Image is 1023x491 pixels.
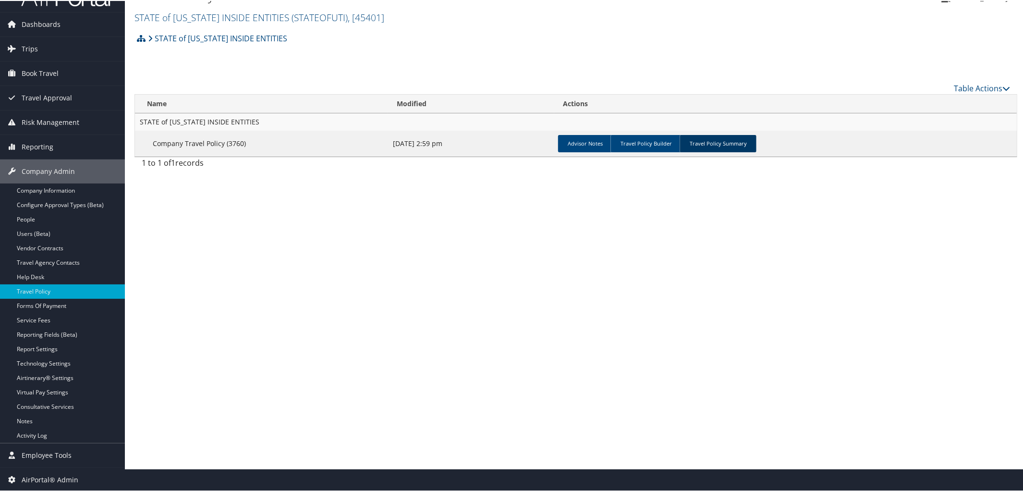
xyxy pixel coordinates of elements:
[171,157,175,167] span: 1
[135,112,1017,130] td: STATE of [US_STATE] INSIDE ENTITIES
[22,61,59,85] span: Book Travel
[388,94,554,112] th: Modified: activate to sort column ascending
[22,442,72,466] span: Employee Tools
[142,156,348,172] div: 1 to 1 of records
[954,82,1010,93] a: Table Actions
[554,94,1017,112] th: Actions
[292,10,348,23] span: ( STATEOFUTI )
[388,130,554,156] td: [DATE] 2:59 pm
[558,134,612,151] a: Advisor Notes
[135,130,388,156] td: Company Travel Policy (3760)
[22,134,53,158] span: Reporting
[22,36,38,60] span: Trips
[22,12,61,36] span: Dashboards
[22,85,72,109] span: Travel Approval
[22,159,75,183] span: Company Admin
[348,10,384,23] span: , [ 45401 ]
[134,10,384,23] a: STATE of [US_STATE] INSIDE ENTITIES
[135,94,388,112] th: Name: activate to sort column ascending
[680,134,756,151] a: Travel Policy Summary
[22,110,79,134] span: Risk Management
[22,467,78,491] span: AirPortal® Admin
[610,134,682,151] a: Travel Policy Builder
[148,28,287,47] a: STATE of [US_STATE] INSIDE ENTITIES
